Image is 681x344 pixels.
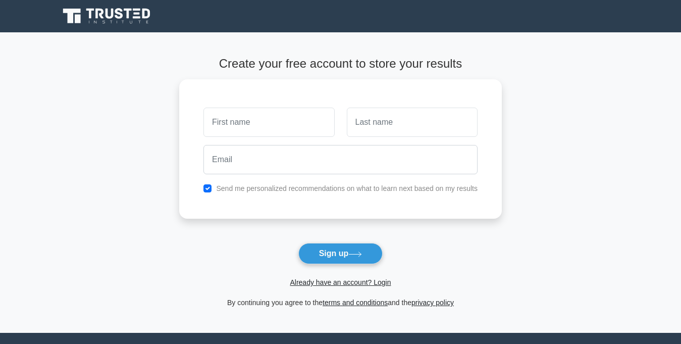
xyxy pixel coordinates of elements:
div: By continuing you agree to the and the [173,297,508,309]
input: First name [203,108,334,137]
input: Email [203,145,478,174]
label: Send me personalized recommendations on what to learn next based on my results [216,184,478,192]
input: Last name [347,108,478,137]
h4: Create your free account to store your results [179,57,502,71]
a: Already have an account? Login [290,278,391,286]
a: terms and conditions [323,299,388,307]
a: privacy policy [411,299,454,307]
button: Sign up [298,243,383,264]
